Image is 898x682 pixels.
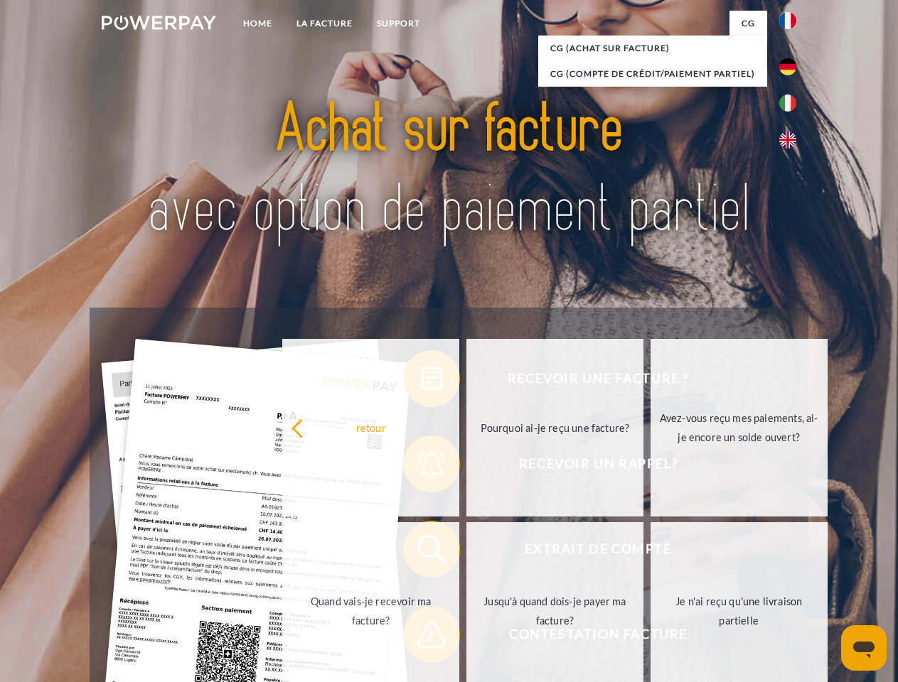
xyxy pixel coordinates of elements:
[291,418,451,437] div: retour
[729,11,767,36] a: CG
[659,408,819,447] div: Avez-vous reçu mes paiements, ai-je encore un solde ouvert?
[291,592,451,630] div: Quand vais-je recevoir ma facture?
[538,36,767,61] a: CG (achat sur facture)
[475,592,635,630] div: Jusqu'à quand dois-je payer ma facture?
[779,131,796,148] img: en
[475,418,635,437] div: Pourquoi ai-je reçu une facture?
[841,625,887,671] iframe: Bouton de lancement de la fenêtre de messagerie
[365,11,432,36] a: Support
[659,592,819,630] div: Je n'ai reçu qu'une livraison partielle
[651,339,828,516] a: Avez-vous reçu mes paiements, ai-je encore un solde ouvert?
[284,11,365,36] a: LA FACTURE
[538,61,767,87] a: CG (Compte de crédit/paiement partiel)
[779,94,796,112] img: it
[136,68,762,272] img: title-powerpay_fr.svg
[231,11,284,36] a: Home
[779,58,796,75] img: de
[779,12,796,29] img: fr
[102,16,216,30] img: logo-powerpay-white.svg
